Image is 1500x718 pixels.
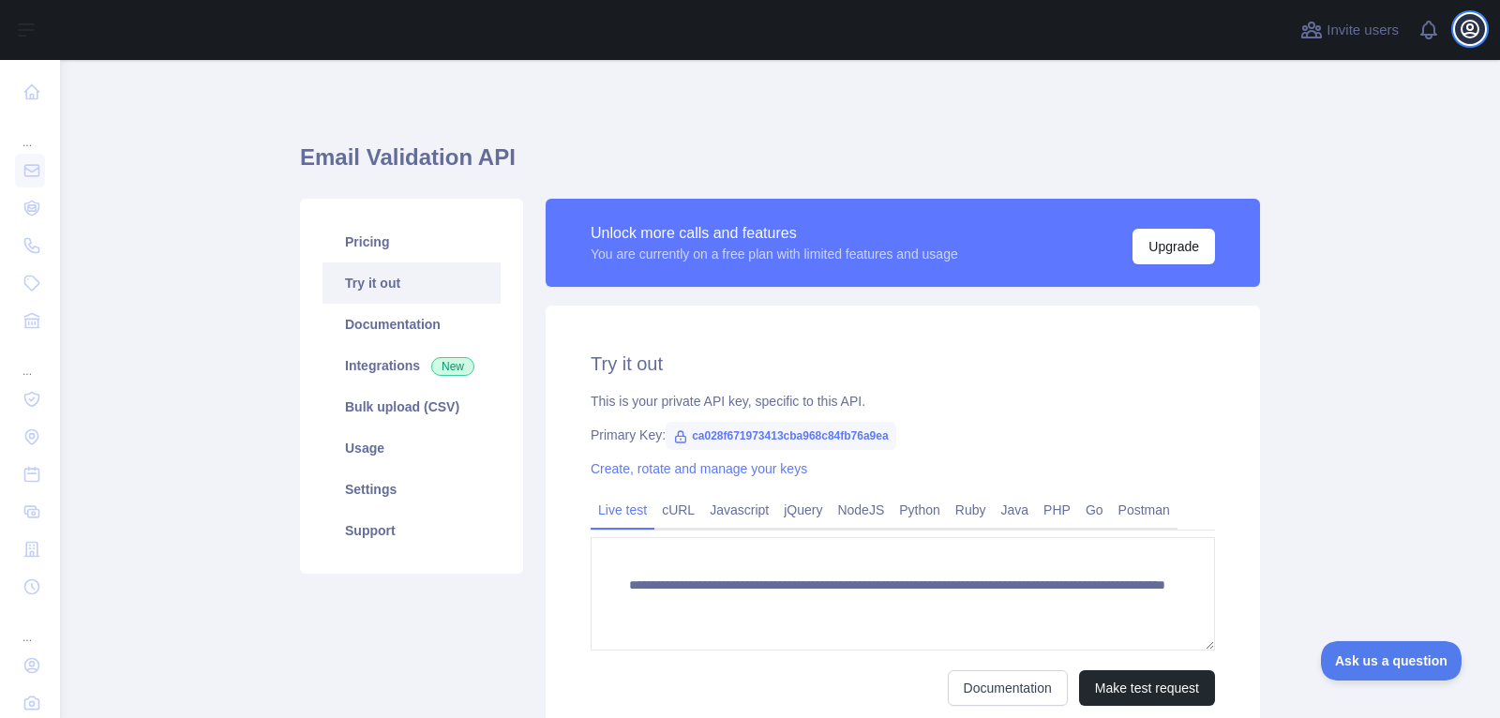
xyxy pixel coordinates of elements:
div: Unlock more calls and features [591,222,958,245]
a: cURL [654,495,702,525]
div: ... [15,607,45,645]
a: Try it out [322,262,501,304]
button: Upgrade [1132,229,1215,264]
a: Usage [322,427,501,469]
div: You are currently on a free plan with limited features and usage [591,245,958,263]
div: This is your private API key, specific to this API. [591,392,1215,411]
a: Integrations New [322,345,501,386]
a: Create, rotate and manage your keys [591,461,807,476]
button: Invite users [1297,15,1402,45]
span: Invite users [1327,20,1399,41]
a: Settings [322,469,501,510]
div: Primary Key: [591,426,1215,444]
div: ... [15,112,45,150]
a: Go [1078,495,1111,525]
a: Live test [591,495,654,525]
a: jQuery [776,495,830,525]
iframe: Toggle Customer Support [1321,641,1462,681]
span: ca028f671973413cba968c84fb76a9ea [666,422,896,450]
button: Make test request [1079,670,1215,706]
a: PHP [1036,495,1078,525]
a: Postman [1111,495,1177,525]
a: Support [322,510,501,551]
a: Documentation [948,670,1068,706]
a: Javascript [702,495,776,525]
a: Bulk upload (CSV) [322,386,501,427]
div: ... [15,341,45,379]
a: Ruby [948,495,994,525]
span: New [431,357,474,376]
a: Documentation [322,304,501,345]
a: Python [892,495,948,525]
a: Java [994,495,1037,525]
h1: Email Validation API [300,142,1260,187]
h2: Try it out [591,351,1215,377]
a: NodeJS [830,495,892,525]
a: Pricing [322,221,501,262]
